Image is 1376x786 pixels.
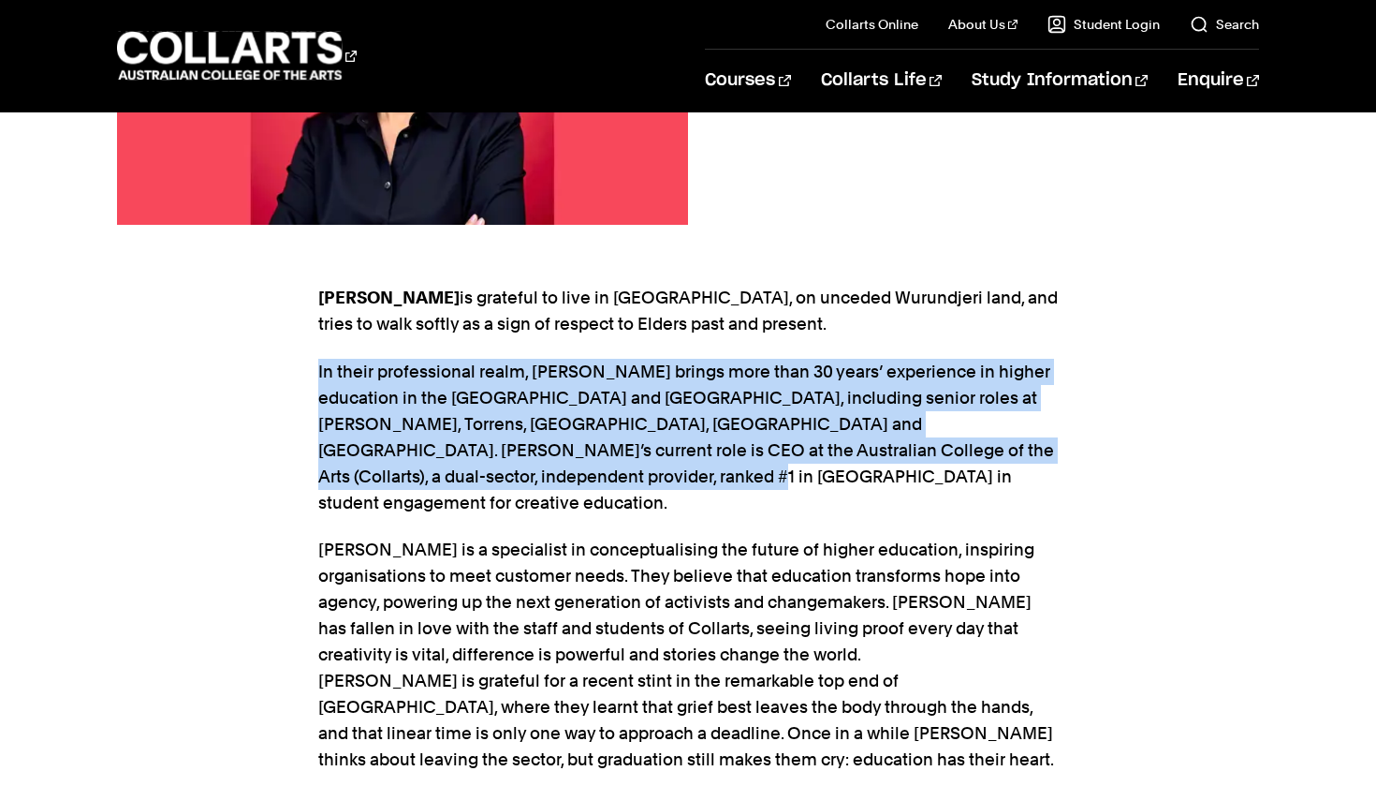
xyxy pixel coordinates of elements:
a: Collarts Life [821,50,942,111]
div: Go to homepage [117,29,357,82]
p: is grateful to live in [GEOGRAPHIC_DATA], on unceded Wurundjeri land, and tries to walk softly as... [318,285,1058,337]
a: Courses [705,50,790,111]
a: Student Login [1047,15,1160,34]
p: [PERSON_NAME] is a specialist in conceptualising the future of higher education, inspiring organi... [318,537,1058,773]
a: Search [1190,15,1259,34]
a: About Us [948,15,1017,34]
a: Enquire [1178,50,1259,111]
p: In their professional realm, [PERSON_NAME] brings more than 30 years’ experience in higher educat... [318,359,1058,516]
a: Collarts Online [826,15,918,34]
a: Study Information [972,50,1148,111]
strong: [PERSON_NAME] [318,288,460,307]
